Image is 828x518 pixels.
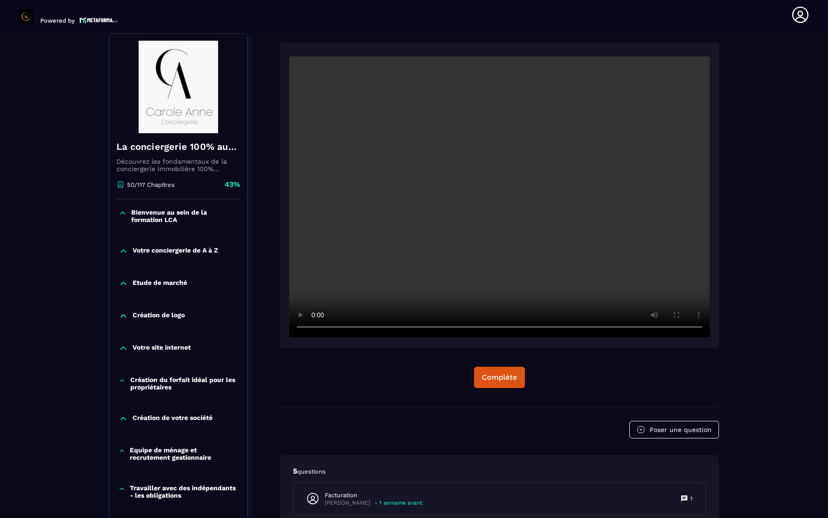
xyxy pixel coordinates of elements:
button: Poser une question [629,421,719,438]
p: 5 [293,466,706,476]
p: Création de logo [133,311,185,321]
p: [PERSON_NAME] [325,499,370,506]
p: Bienvenue au sein de la formation LCA [131,209,238,223]
button: Complète [474,367,525,388]
p: Etude de marché [133,279,187,288]
p: Création de votre société [133,414,213,423]
div: Complète [482,373,517,382]
p: Votre conciergerie de A à Z [133,247,218,256]
h4: La conciergerie 100% automatisée [116,140,240,153]
img: logo [79,16,118,24]
p: Powered by [40,17,75,24]
p: Votre site internet [133,344,191,353]
p: Travailler avec des indépendants - les obligations [130,484,238,499]
p: 1 [690,495,693,502]
p: Facturation [325,491,422,499]
img: banner [116,41,240,133]
img: logo-branding [18,9,33,24]
p: 50/117 Chapitres [127,181,175,188]
p: Découvrez les fondamentaux de la conciergerie immobilière 100% automatisée. Cette formation est c... [116,158,240,173]
p: Création du forfait idéal pour les propriétaires [130,376,238,391]
span: questions [297,468,326,475]
p: 43% [225,179,240,190]
p: - 1 semaine avant [375,499,422,506]
p: Equipe de ménage et recrutement gestionnaire [130,446,238,461]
